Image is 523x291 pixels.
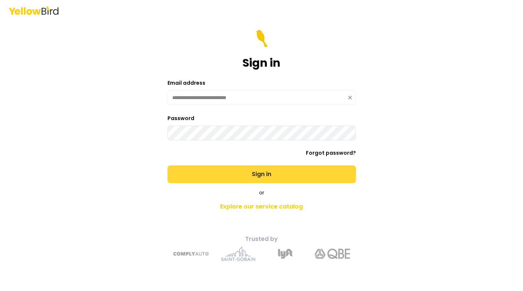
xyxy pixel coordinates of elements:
[167,79,205,87] label: Email address
[306,149,356,157] a: Forgot password?
[259,189,264,196] span: or
[132,199,391,214] a: Explore our service catalog
[167,165,356,183] button: Sign in
[167,115,194,122] label: Password
[243,56,280,70] h1: Sign in
[132,235,391,243] p: Trusted by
